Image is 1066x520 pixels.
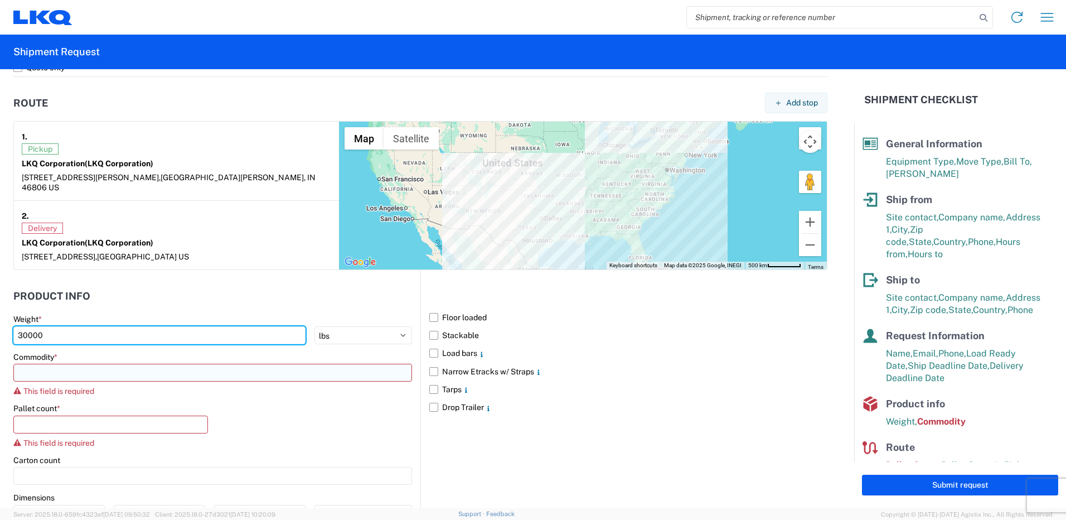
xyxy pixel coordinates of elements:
label: Load bars [429,344,827,362]
span: Site contact, [886,292,938,303]
span: [DATE] 10:20:09 [230,511,275,518]
span: [STREET_ADDRESS], [22,252,97,261]
span: General Information [886,138,982,150]
label: Tarps [429,381,827,398]
button: Drag Pegman onto the map to open Street View [799,171,821,193]
strong: LKQ Corporation [22,159,153,168]
span: Email, [913,348,938,359]
label: Drop Trailer [429,398,827,416]
span: This field is required [23,387,94,396]
span: Server: 2025.18.0-659fc4323ef [13,511,150,518]
span: Move Type, [956,156,1004,167]
span: Phone [1007,305,1033,315]
span: Phone, [968,237,996,247]
span: [STREET_ADDRESS][PERSON_NAME], [22,173,161,182]
span: Map data ©2025 Google, INEGI [664,262,742,268]
span: Request Information [886,330,985,341]
button: Toggle fullscreen view [799,127,821,150]
button: Submit request [862,475,1058,495]
img: Google [342,255,379,269]
span: Ship Deadline Date, [908,360,990,371]
a: Terms [808,264,823,270]
span: State, [948,305,973,315]
button: Zoom out [799,234,821,256]
button: Zoom in [799,211,821,233]
span: Site contact, [886,212,938,223]
label: Commodity [13,352,57,362]
button: Keyboard shortcuts [609,262,657,269]
h2: Shipment Checklist [864,93,978,107]
label: Narrow Etracks w/ Straps [429,363,827,381]
span: City, [891,224,910,235]
a: Support [458,511,486,517]
span: Client: 2025.18.0-27d3021 [155,511,275,518]
span: Hours to [908,249,943,259]
span: Country, [973,305,1007,315]
span: This field is required [23,439,94,447]
button: Show satellite imagery [384,127,439,150]
span: City, [891,305,910,315]
strong: 2. [22,209,29,223]
span: [GEOGRAPHIC_DATA] US [97,252,189,261]
span: Zip code, [910,305,948,315]
span: Product info [886,398,945,410]
span: Equipment Type, [886,156,956,167]
label: Pallet count [13,403,60,413]
a: Open this area in Google Maps (opens a new window) [342,255,379,269]
span: Ship to [886,274,920,286]
span: (LKQ Corporation) [85,159,153,168]
h2: Product Info [13,291,90,302]
span: [PERSON_NAME] [886,168,959,179]
label: Weight [13,314,42,324]
strong: 1. [22,129,27,143]
span: (LKQ Corporation) [85,238,153,247]
span: Bill To, [1004,156,1032,167]
label: Stackable [429,326,827,344]
label: Carton count [13,455,60,465]
span: Pickup [22,143,59,155]
span: Copyright © [DATE]-[DATE] Agistix Inc., All Rights Reserved [881,509,1053,519]
span: 500 km [748,262,767,268]
button: Add stop [765,93,827,113]
input: Shipment, tracking or reference number [687,7,976,28]
strong: LKQ Corporation [22,238,153,247]
span: Route [886,441,915,453]
h2: Route [13,98,48,109]
label: Dimensions [13,493,55,503]
span: State, [909,237,933,247]
span: Pallet Count, [886,460,941,470]
span: Phone, [938,348,966,359]
span: Add stop [786,98,818,108]
span: Commodity [917,416,966,427]
span: Company name, [938,292,1006,303]
button: Map Scale: 500 km per 57 pixels [745,262,805,269]
span: [DATE] 09:50:32 [103,511,150,518]
h2: Shipment Request [13,45,100,59]
button: Map camera controls [799,131,821,153]
span: Country, [933,237,968,247]
a: Feedback [486,511,515,517]
span: Company name, [938,212,1006,223]
span: Ship from [886,194,932,205]
span: Pallet Count in Pickup Stops equals Pallet Count in delivery stops [886,460,1039,495]
span: Name, [886,348,913,359]
label: Floor loaded [429,309,827,326]
span: Delivery [22,223,63,234]
button: Show street map [345,127,384,150]
span: [GEOGRAPHIC_DATA][PERSON_NAME], IN 46806 US [22,173,316,192]
span: Weight, [886,416,917,427]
